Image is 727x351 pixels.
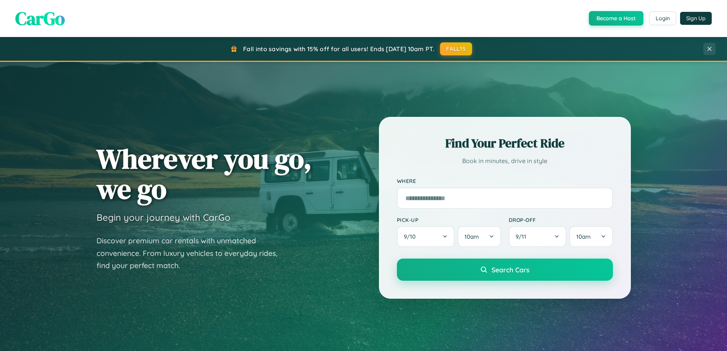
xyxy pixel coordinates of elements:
[509,217,613,223] label: Drop-off
[397,178,613,184] label: Where
[397,226,455,247] button: 9/10
[97,212,231,223] h3: Begin your journey with CarGo
[440,42,472,55] button: FALL15
[680,12,712,25] button: Sign Up
[649,11,676,25] button: Login
[397,155,613,167] p: Book in minutes, drive in style
[404,233,419,240] span: 9 / 10
[492,265,529,274] span: Search Cars
[589,11,643,26] button: Become a Host
[97,144,312,204] h1: Wherever you go, we go
[397,217,501,223] label: Pick-up
[243,45,434,53] span: Fall into savings with 15% off for all users! Ends [DATE] 10am PT.
[509,226,567,247] button: 9/11
[516,233,530,240] span: 9 / 11
[569,226,613,247] button: 10am
[397,259,613,281] button: Search Cars
[97,235,287,272] p: Discover premium car rentals with unmatched convenience. From luxury vehicles to everyday rides, ...
[15,6,65,31] span: CarGo
[576,233,591,240] span: 10am
[458,226,501,247] button: 10am
[464,233,479,240] span: 10am
[397,135,613,152] h2: Find Your Perfect Ride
